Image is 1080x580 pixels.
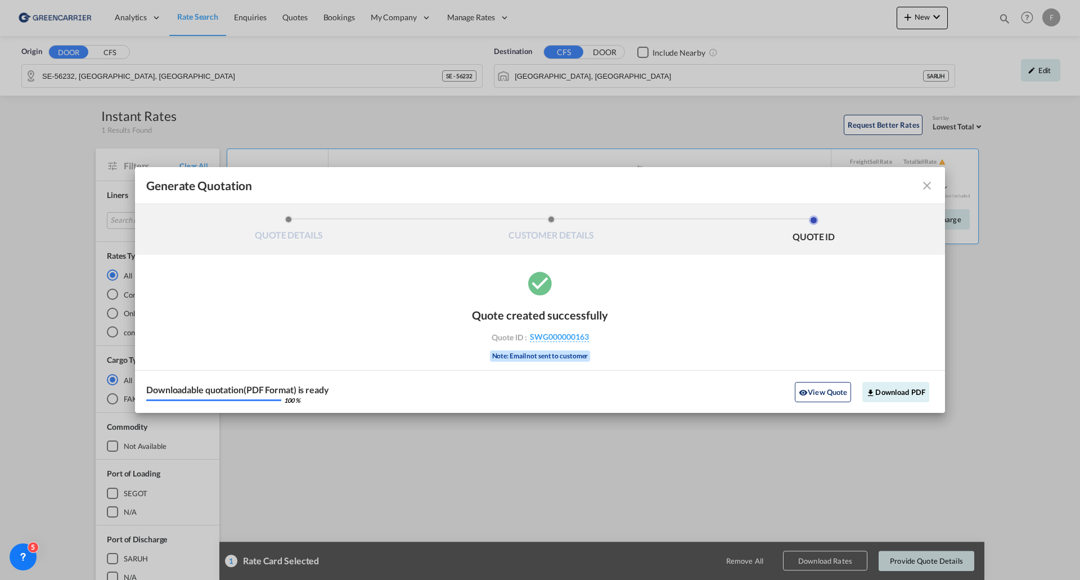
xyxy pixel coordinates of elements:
[420,215,683,246] li: CUSTOMER DETAILS
[157,215,420,246] li: QUOTE DETAILS
[472,308,608,322] div: Quote created successfully
[146,178,252,193] span: Generate Quotation
[526,269,554,297] md-icon: icon-checkbox-marked-circle
[920,179,934,192] md-icon: icon-close fg-AAA8AD cursor m-0
[530,332,589,342] span: SWG000000163
[475,332,605,342] div: Quote ID :
[862,382,929,402] button: Download PDF
[135,167,945,413] md-dialog: Generate QuotationQUOTE ...
[146,385,329,394] div: Downloadable quotation(PDF Format) is ready
[795,382,851,402] button: icon-eyeView Quote
[866,388,875,397] md-icon: icon-download
[284,397,300,403] div: 100 %
[682,215,945,246] li: QUOTE ID
[490,350,591,362] div: Note: Email not sent to customer
[799,388,808,397] md-icon: icon-eye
